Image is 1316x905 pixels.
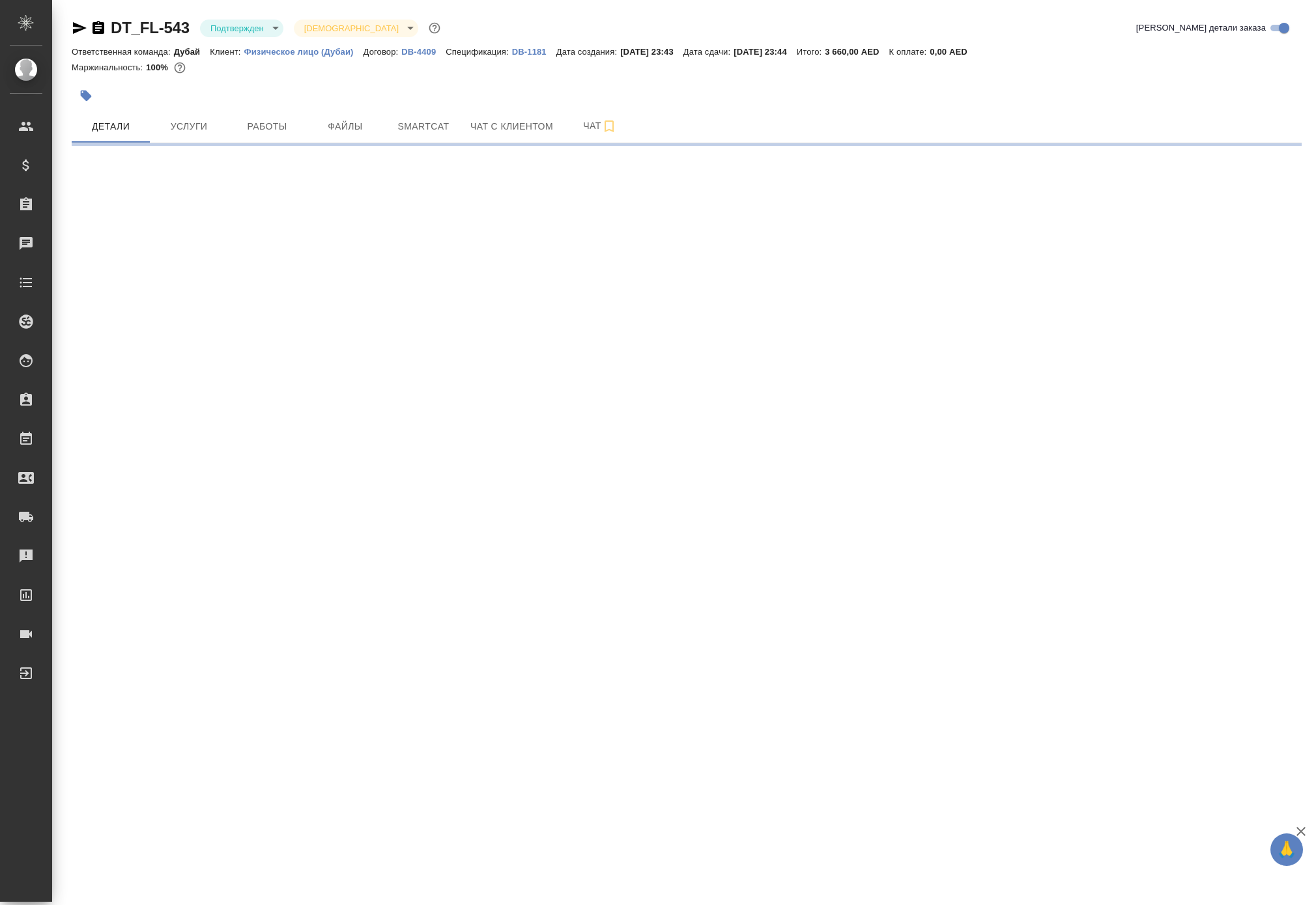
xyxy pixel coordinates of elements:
[244,46,364,57] a: Физическое лицо (Дубаи)
[683,47,734,57] p: Дата сдачи:
[244,47,364,57] p: Физическое лицо (Дубаи)
[364,47,402,57] p: Договор:
[207,23,268,34] button: Подтвержден
[171,59,188,76] button: 0.00 AED;
[512,47,556,57] p: DB-1181
[72,63,146,72] p: Маржинальность:
[512,46,556,57] a: DB-1181
[930,47,977,57] p: 0,00 AED
[174,47,210,57] p: Дубай
[426,20,443,36] button: Доп статусы указывают на важность/срочность заказа
[1270,833,1303,866] button: 🙏
[825,47,889,57] p: 3 660,00 AED
[314,118,377,135] span: Файлы
[446,47,511,57] p: Спецификация:
[889,47,930,57] p: К оплате:
[158,118,220,135] span: Услуги
[72,20,87,36] button: Скопировать ссылку для ЯМессенджера
[72,81,100,110] button: Добавить тэг
[79,118,142,135] span: Детали
[91,20,106,36] button: Скопировать ссылку
[569,118,631,134] span: Чат
[470,118,553,135] span: Чат с клиентом
[146,63,171,72] p: 100%
[1136,21,1266,35] span: [PERSON_NAME] детали заказа
[797,47,825,57] p: Итого:
[620,47,683,57] p: [DATE] 23:43
[401,47,446,57] p: DB-4409
[300,23,403,34] button: [DEMOGRAPHIC_DATA]
[392,118,455,135] span: Smartcat
[734,47,797,57] p: [DATE] 23:44
[200,20,283,37] div: Подтвержден
[236,118,298,135] span: Работы
[294,20,418,37] div: Подтвержден
[556,47,620,57] p: Дата создания:
[72,47,174,57] p: Ответственная команда:
[1276,836,1298,863] span: 🙏
[401,46,446,57] a: DB-4409
[111,19,190,36] a: DT_FL-543
[601,118,617,134] svg: Подписаться
[210,47,244,57] p: Клиент:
